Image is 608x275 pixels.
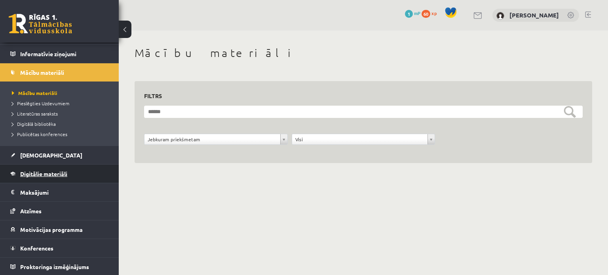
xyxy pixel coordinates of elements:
[10,202,109,220] a: Atzīmes
[405,10,420,16] a: 1 mP
[20,69,64,76] span: Mācību materiāli
[20,263,89,270] span: Proktoringa izmēģinājums
[12,131,67,137] span: Publicētas konferences
[10,45,109,63] a: Informatīvie ziņojumi
[20,152,82,159] span: [DEMOGRAPHIC_DATA]
[12,100,69,106] span: Pieslēgties Uzdevumiem
[10,146,109,164] a: [DEMOGRAPHIC_DATA]
[12,110,58,117] span: Literatūras saraksts
[148,134,277,144] span: Jebkuram priekšmetam
[12,121,56,127] span: Digitālā bibliotēka
[295,134,425,144] span: Visi
[10,239,109,257] a: Konferences
[405,10,413,18] span: 1
[12,110,111,117] a: Literatūras saraksts
[10,63,109,82] a: Mācību materiāli
[12,90,57,96] span: Mācību materiāli
[9,14,72,34] a: Rīgas 1. Tālmācības vidusskola
[20,45,109,63] legend: Informatīvie ziņojumi
[10,165,109,183] a: Digitālie materiāli
[10,183,109,201] a: Maksājumi
[12,100,111,107] a: Pieslēgties Uzdevumiem
[20,245,53,252] span: Konferences
[10,220,109,239] a: Motivācijas programma
[509,11,559,19] a: [PERSON_NAME]
[20,183,109,201] legend: Maksājumi
[12,89,111,97] a: Mācību materiāli
[20,170,67,177] span: Digitālie materiāli
[135,46,592,60] h1: Mācību materiāli
[431,10,437,16] span: xp
[12,120,111,127] a: Digitālā bibliotēka
[422,10,441,16] a: 60 xp
[292,134,435,144] a: Visi
[414,10,420,16] span: mP
[20,207,42,214] span: Atzīmes
[12,131,111,138] a: Publicētas konferences
[496,12,504,20] img: Līva Amanda Zvīne
[144,134,287,144] a: Jebkuram priekšmetam
[422,10,430,18] span: 60
[20,226,83,233] span: Motivācijas programma
[144,91,573,101] h3: Filtrs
